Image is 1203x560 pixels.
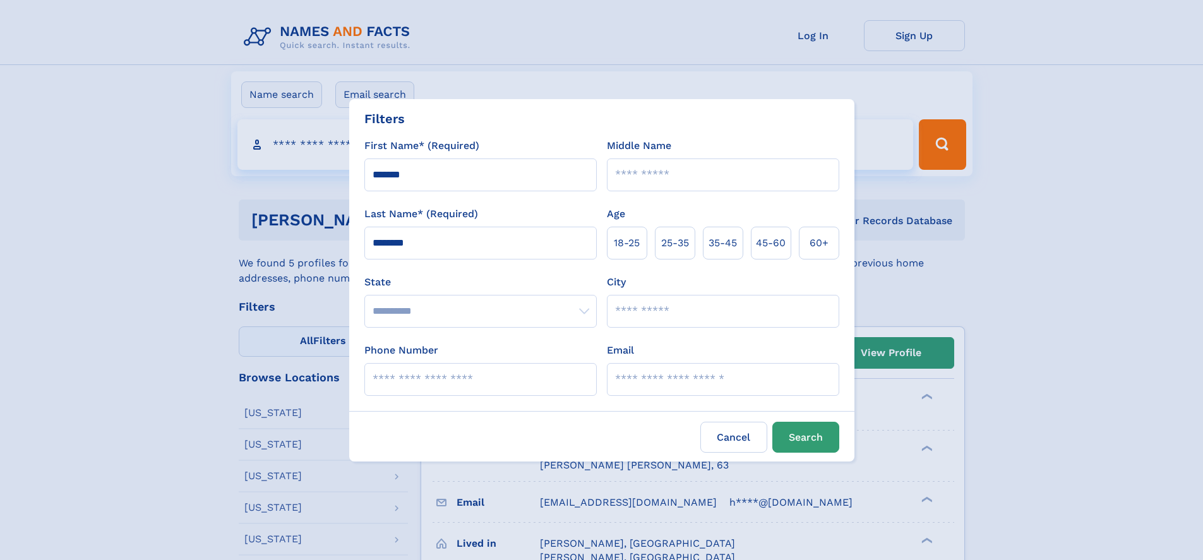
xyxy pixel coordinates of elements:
span: 35‑45 [709,235,737,251]
div: Filters [364,109,405,128]
label: Middle Name [607,138,671,153]
button: Search [772,422,839,453]
label: City [607,275,626,290]
label: Last Name* (Required) [364,206,478,222]
label: Phone Number [364,343,438,358]
label: Email [607,343,634,358]
span: 18‑25 [614,235,640,251]
span: 45‑60 [756,235,786,251]
span: 25‑35 [661,235,689,251]
label: Age [607,206,625,222]
label: First Name* (Required) [364,138,479,153]
label: Cancel [700,422,767,453]
span: 60+ [810,235,829,251]
label: State [364,275,597,290]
